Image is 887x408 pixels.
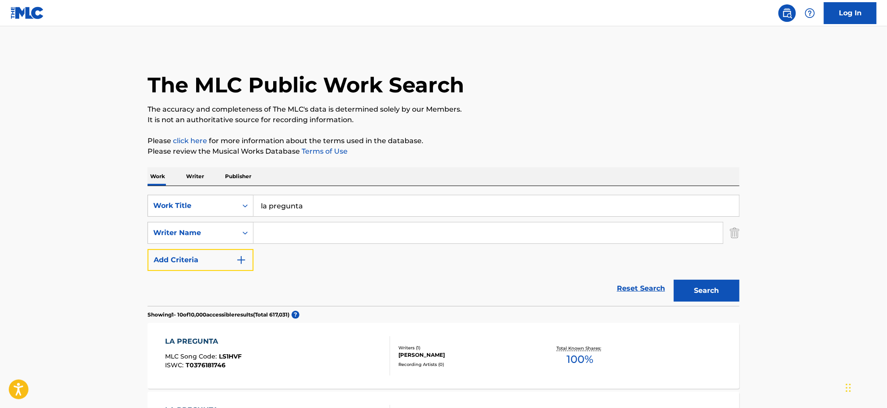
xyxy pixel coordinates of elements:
[153,200,232,211] div: Work Title
[219,352,242,360] span: LS1HVF
[165,336,242,347] div: LA PREGUNTA
[398,361,531,368] div: Recording Artists ( 0 )
[778,4,796,22] a: Public Search
[148,323,739,389] a: LA PREGUNTAMLC Song Code:LS1HVFISWC:T0376181746Writers (1)[PERSON_NAME]Recording Artists (0)Total...
[612,279,669,298] a: Reset Search
[165,352,219,360] span: MLC Song Code :
[674,280,739,302] button: Search
[222,167,254,186] p: Publisher
[300,147,348,155] a: Terms of Use
[148,136,739,146] p: Please for more information about the terms used in the database.
[148,167,168,186] p: Work
[165,361,186,369] span: ISWC :
[567,352,593,367] span: 100 %
[148,195,739,306] form: Search Form
[183,167,207,186] p: Writer
[148,72,464,98] h1: The MLC Public Work Search
[148,311,289,319] p: Showing 1 - 10 of 10,000 accessible results (Total 617,031 )
[11,7,44,19] img: MLC Logo
[153,228,232,238] div: Writer Name
[186,361,226,369] span: T0376181746
[843,366,887,408] iframe: Chat Widget
[148,115,739,125] p: It is not an authoritative source for recording information.
[148,104,739,115] p: The accuracy and completeness of The MLC's data is determined solely by our Members.
[236,255,246,265] img: 9d2ae6d4665cec9f34b9.svg
[148,146,739,157] p: Please review the Musical Works Database
[148,249,253,271] button: Add Criteria
[398,345,531,351] div: Writers ( 1 )
[398,351,531,359] div: [PERSON_NAME]
[824,2,876,24] a: Log In
[782,8,792,18] img: search
[556,345,603,352] p: Total Known Shares:
[292,311,299,319] span: ?
[730,222,739,244] img: Delete Criterion
[173,137,207,145] a: click here
[805,8,815,18] img: help
[846,375,851,401] div: Drag
[801,4,819,22] div: Help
